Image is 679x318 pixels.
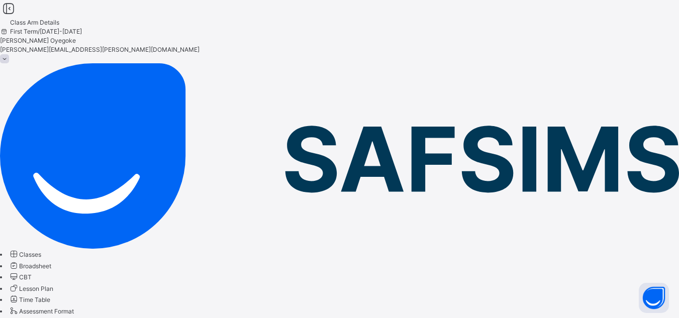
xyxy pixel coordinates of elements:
span: Broadsheet [19,262,51,270]
span: Classes [19,251,41,258]
span: Time Table [19,296,50,303]
span: Lesson Plan [19,285,53,292]
a: Time Table [9,296,50,303]
span: Class Arm Details [10,19,59,26]
button: Open asap [639,283,669,313]
span: CBT [19,273,32,281]
a: Broadsheet [9,262,51,270]
a: Classes [9,251,41,258]
a: CBT [9,273,32,281]
a: Assessment Format [9,307,74,315]
span: Assessment Format [19,307,74,315]
a: Lesson Plan [9,285,53,292]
